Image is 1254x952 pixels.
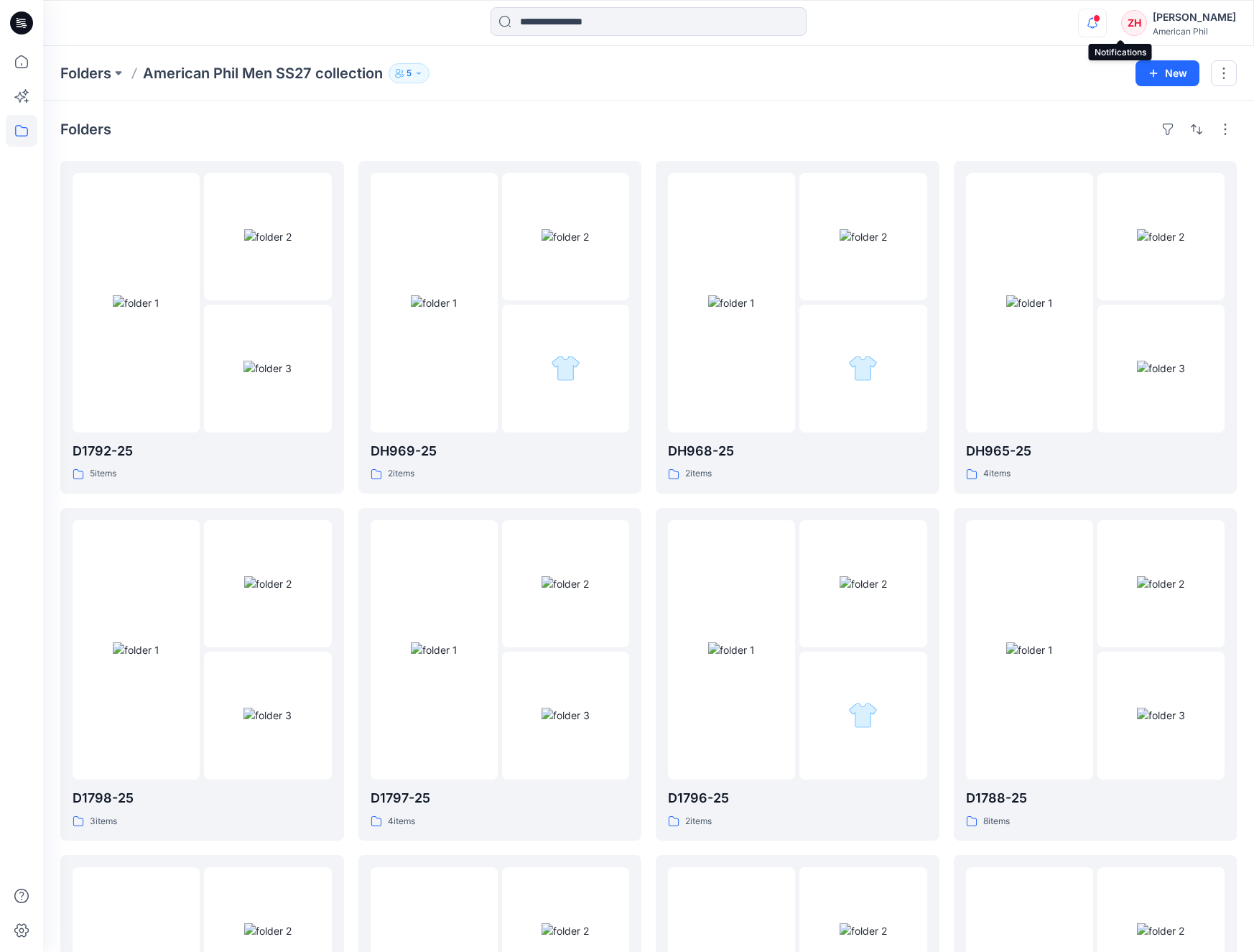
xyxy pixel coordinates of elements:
p: D1792-25 [73,441,332,461]
img: folder 2 [244,229,292,244]
img: folder 2 [840,229,887,244]
img: folder 2 [1137,576,1184,591]
p: 5 items [90,466,116,481]
p: D1788-25 [966,788,1225,808]
img: folder 1 [1006,295,1053,310]
img: folder 2 [542,923,589,938]
p: D1796-25 [668,788,927,808]
img: folder 3 [542,708,590,723]
img: folder 1 [708,295,755,310]
button: New [1135,60,1199,86]
div: American Phil [1153,26,1236,37]
p: D1797-25 [371,788,630,808]
a: folder 1folder 2folder 3DH969-252items [358,161,642,494]
a: folder 1folder 2folder 3DH965-254items [954,161,1237,494]
a: folder 1folder 2folder 3D1797-254items [358,508,642,841]
img: folder 3 [1137,708,1185,723]
a: folder 1folder 2folder 3D1796-252items [656,508,939,841]
p: 3 items [90,814,117,829]
img: folder 1 [411,642,458,657]
p: 2 items [388,466,414,481]
img: folder 3 [551,353,580,383]
img: folder 1 [411,295,458,310]
img: folder 3 [243,361,292,376]
div: ZH [1121,10,1147,36]
a: folder 1folder 2folder 3D1798-253items [60,508,344,841]
p: 5 [407,65,412,81]
img: folder 2 [1137,229,1184,244]
p: 2 items [685,466,712,481]
img: folder 3 [243,708,292,723]
img: folder 2 [542,576,589,591]
img: folder 1 [113,295,159,310]
img: folder 2 [244,923,292,938]
p: American Phil Men SS27 collection [143,63,383,83]
img: folder 2 [840,576,887,591]
img: folder 2 [542,229,589,244]
img: folder 2 [840,923,887,938]
p: DH969-25 [371,441,630,461]
p: DH965-25 [966,441,1225,461]
a: Folders [60,63,111,83]
p: 4 items [983,466,1011,481]
p: DH968-25 [668,441,927,461]
a: folder 1folder 2folder 3D1792-255items [60,161,344,494]
p: 2 items [685,814,712,829]
a: folder 1folder 2folder 3DH968-252items [656,161,939,494]
img: folder 2 [1137,923,1184,938]
img: folder 3 [1137,361,1185,376]
p: 4 items [388,814,415,829]
div: [PERSON_NAME] [1153,9,1236,26]
img: folder 1 [113,642,159,657]
img: folder 3 [848,701,878,730]
img: folder 2 [244,576,292,591]
button: 5 [389,63,429,83]
img: folder 1 [708,642,755,657]
img: folder 3 [848,353,878,383]
p: D1798-25 [73,788,332,808]
img: folder 1 [1006,642,1053,657]
p: 8 items [983,814,1010,829]
a: folder 1folder 2folder 3D1788-258items [954,508,1237,841]
h4: Folders [60,121,111,138]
